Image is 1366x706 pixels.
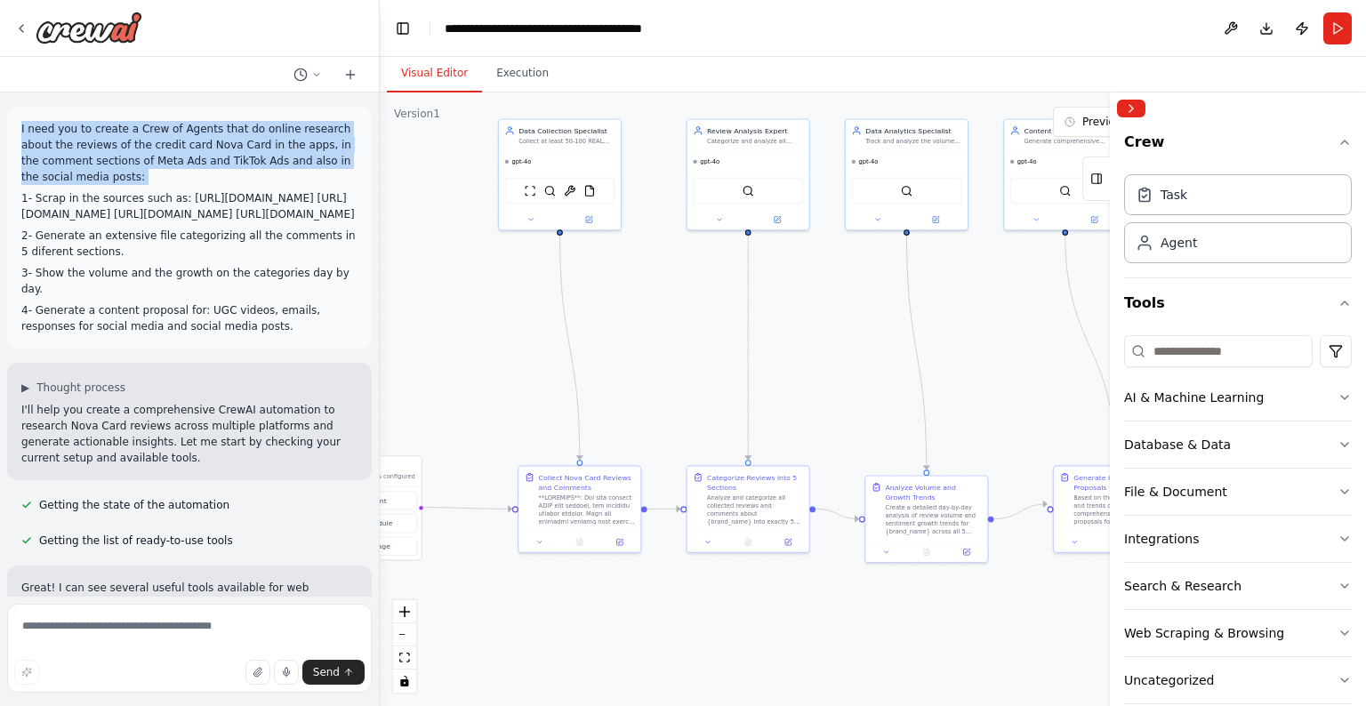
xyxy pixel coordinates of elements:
h3: Triggers [349,462,415,472]
span: Thought process [36,381,125,395]
p: Great! I can see several useful tools available for web scraping and data analysis. Now let me cr... [21,580,358,660]
div: Create a detailed day-by-day analysis of review volume and sentiment growth trends for {brand_nam... [886,504,982,536]
button: Database & Data [1124,421,1352,468]
div: Data Collection Specialist [518,125,615,135]
div: **LOREMIPS**: Dol sita consect ADIP elit seddoei, tem incididu utlabor etdolor. Magn ali enimadmi... [539,494,635,526]
div: Review Analysis ExpertCategorize and analyze all collected reviews and comments about {brand_name... [687,118,810,230]
button: zoom out [393,623,416,646]
g: Edge from 2df3f7d9-b962-430b-8f42-36d7422e9369 to 93b31ee8-5694-4824-b17c-c88a61d7e775 [994,499,1048,524]
g: Edge from 40ed63c8-4c68-41b9-a2e3-8620c86bcfdc to 2df3f7d9-b962-430b-8f42-36d7422e9369 [902,235,931,469]
g: Edge from 845f3995-9427-45a6-92db-54d04d08451c to b8bd2958-d506-4536-8fd1-3500fb8085fa [647,504,680,514]
div: Database & Data [1124,436,1231,453]
button: ▶Thought process [21,381,125,395]
p: I need you to create a Crew of Agents that do online research about the reviews of the credit car... [21,121,358,185]
button: AI & Machine Learning [1124,374,1352,421]
button: Click to speak your automation idea [274,660,299,685]
div: TriggersNo triggers configuredEventScheduleManage [319,455,422,560]
div: Based on the review analysis and trends data, create comprehensive content proposals for {brand_n... [1073,494,1169,526]
button: zoom in [393,600,416,623]
div: Categorize Reviews into 5 Sections [707,472,803,492]
div: Task [1161,186,1187,204]
span: gpt-4o [858,157,878,165]
button: Execution [482,55,563,92]
div: Crew [1124,167,1352,277]
img: SerperDevTool [901,185,912,197]
button: Switch to previous chat [286,64,329,85]
nav: breadcrumb [445,20,711,37]
button: Schedule [325,514,417,533]
div: Generate comprehensive content proposals for {brand_name} based on review analysis insights. Crea... [1024,138,1121,146]
div: AI & Machine Learning [1124,389,1264,406]
p: 2- Generate an extensive file categorizing all the comments in 5 diferent sections. [21,228,358,260]
span: Getting the list of ready-to-use tools [39,534,233,548]
div: Web Scraping & Browsing [1124,624,1284,642]
button: No output available [905,546,947,558]
div: Track and analyze the volume and growth trends of each review category for {brand_name} on a day-... [865,138,961,146]
img: FileReadTool [583,185,595,197]
div: Content Strategy SpecialistGenerate comprehensive content proposals for {brand_name} based on rev... [1003,118,1127,230]
p: No triggers configured [349,472,415,480]
div: React Flow controls [393,600,416,693]
div: Analyze Volume and Growth Trends [886,482,982,501]
button: Open in side panel [950,546,984,558]
g: Edge from b8bd2958-d506-4536-8fd1-3500fb8085fa to 2df3f7d9-b962-430b-8f42-36d7422e9369 [816,504,859,524]
div: Analyze Volume and Growth TrendsCreate a detailed day-by-day analysis of review volume and sentim... [864,475,988,563]
button: Open in side panel [1066,213,1122,225]
button: Open in side panel [749,213,805,225]
button: Open in side panel [908,213,964,225]
button: Hide left sidebar [390,16,415,41]
button: Open in side panel [603,536,637,548]
span: Previous executions [1082,115,1188,129]
p: 3- Show the volume and the growth on the categories day by day. [21,265,358,297]
button: Integrations [1124,516,1352,562]
span: gpt-4o [700,157,719,165]
button: fit view [393,646,416,670]
g: Edge from triggers to 845f3995-9427-45a6-92db-54d04d08451c [421,502,512,514]
button: Search & Research [1124,563,1352,609]
div: Review Analysis Expert [707,125,803,135]
g: Edge from 86699d77-e54b-4535-a1f2-25e6391cd426 to 93b31ee8-5694-4824-b17c-c88a61d7e775 [1060,235,1120,460]
div: Data Analytics Specialist [865,125,961,135]
img: SerperDevTool [743,185,754,197]
p: 4- Generate a content proposal for: UGC videos, emails, responses for social media and social med... [21,302,358,334]
p: 1- Scrap in the sources such as: [URL][DOMAIN_NAME] [URL][DOMAIN_NAME] [URL][DOMAIN_NAME] [URL][D... [21,190,358,222]
div: Collect Nova Card Reviews and Comments [539,472,635,492]
div: Collect Nova Card Reviews and Comments**LOREMIPS**: Dol sita consect ADIP elit seddoei, tem incid... [518,465,641,553]
button: Open in side panel [771,536,805,548]
div: Analyze and categorize all collected reviews and comments about {brand_name} into exactly 5 disti... [707,494,803,526]
button: Previous executions [1053,107,1266,137]
div: Data Analytics SpecialistTrack and analyze the volume and growth trends of each review category f... [845,118,968,230]
img: SerperScrapeWebsiteTool [564,185,575,197]
div: Generate Content Proposals [1073,472,1169,492]
div: Generate Content ProposalsBased on the review analysis and trends data, create comprehensive cont... [1053,465,1177,553]
button: Start a new chat [336,64,365,85]
button: No output available [727,536,769,548]
span: Manage [363,542,390,551]
img: Logo [36,12,142,44]
div: Search & Research [1124,577,1241,595]
button: Collapse right sidebar [1117,100,1145,117]
button: Toggle Sidebar [1103,92,1117,706]
div: Categorize Reviews into 5 SectionsAnalyze and categorize all collected reviews and comments about... [687,465,810,553]
span: Event [366,495,386,505]
button: toggle interactivity [393,670,416,693]
button: Manage [325,537,417,556]
div: Version 1 [394,107,440,121]
span: ▶ [21,381,29,395]
button: Uncategorized [1124,657,1352,703]
img: SerperDevTool [1059,185,1071,197]
p: I'll help you create a comprehensive CrewAI automation to research Nova Card reviews across multi... [21,402,358,466]
div: Content Strategy Specialist [1024,125,1121,135]
button: Open in side panel [561,213,617,225]
img: SerperDevTool [544,185,556,197]
g: Edge from f04f4728-8e66-4186-b902-9def6a3c0850 to 845f3995-9427-45a6-92db-54d04d08451c [555,235,584,460]
span: Schedule [361,518,393,528]
div: Integrations [1124,530,1199,548]
button: Visual Editor [387,55,482,92]
div: Uncategorized [1124,671,1214,689]
span: gpt-4o [511,157,531,165]
button: No output available [558,536,600,548]
button: No output available [1094,536,1136,548]
span: gpt-4o [1017,157,1037,165]
div: Categorize and analyze all collected reviews and comments about {brand_name} into 5 distinct cate... [707,138,803,146]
